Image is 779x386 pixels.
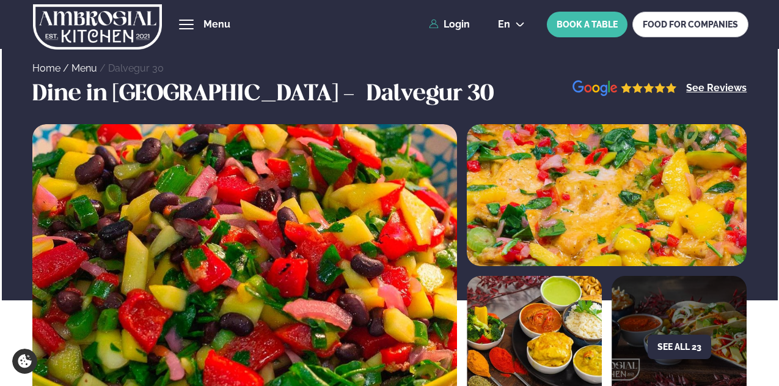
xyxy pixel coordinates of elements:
a: Dalvegur 30 [108,62,164,74]
a: Login [429,19,470,30]
img: image alt [467,124,747,266]
img: image alt [572,80,677,97]
a: Home [32,62,60,74]
h3: Dine in [GEOGRAPHIC_DATA] - [32,80,360,109]
img: logo [33,2,162,52]
a: Menu [71,62,97,74]
button: See all 23 [648,335,711,359]
a: Cookie settings [12,349,37,374]
span: en [498,20,510,29]
button: BOOK A TABLE [547,12,627,37]
button: en [488,20,535,29]
a: See Reviews [686,83,747,93]
button: hamburger [179,17,194,32]
a: FOOD FOR COMPANIES [632,12,748,37]
h3: Dalvegur 30 [367,80,494,109]
span: / [100,62,108,74]
span: / [63,62,71,74]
